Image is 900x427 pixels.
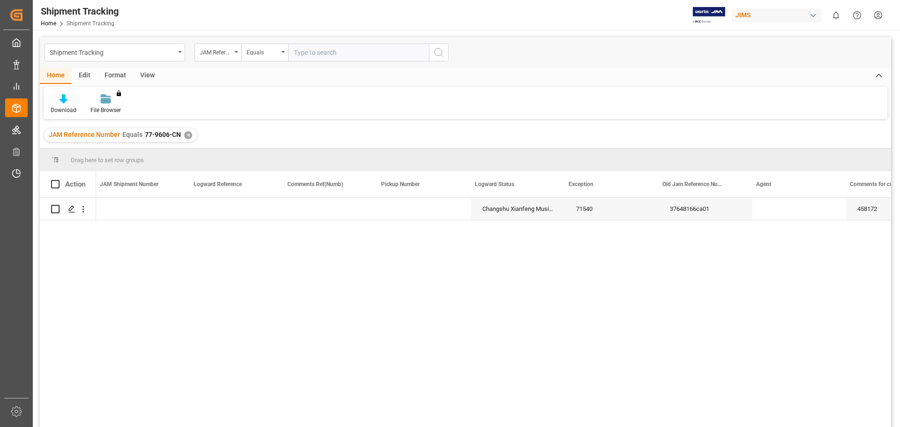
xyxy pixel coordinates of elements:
div: Download [51,106,76,114]
span: Logward Status [475,181,514,187]
a: Home [41,20,56,27]
div: Format [97,68,133,84]
button: search button [429,44,449,61]
button: Help Center [847,5,868,26]
div: Edit [72,68,97,84]
button: show 0 new notifications [825,5,847,26]
div: ✕ [184,131,192,139]
div: Shipment Tracking [41,4,119,18]
div: View [133,68,162,84]
button: open menu [195,44,241,61]
span: 77-9606-CN [145,131,181,138]
input: Type to search [288,44,429,61]
div: Action [65,180,85,188]
button: open menu [241,44,288,61]
button: open menu [45,44,185,61]
div: Home [40,68,72,84]
span: Drag here to set row groups [71,157,144,164]
span: Equals [122,131,142,138]
span: Comments Ref(Numb) [287,181,343,187]
span: Pickup Number [381,181,420,187]
span: JAM Shipment Number [100,181,158,187]
div: 37648166ca01 [659,198,752,220]
div: Press SPACE to select this row. [40,198,96,220]
button: JIMS [732,6,825,24]
img: Exertis%20JAM%20-%20Email%20Logo.jpg_1722504956.jpg [693,7,725,23]
span: Logward Reference [194,181,242,187]
div: Changshu Xianfeng Musical Instrument Co. [471,198,565,220]
div: 71540 [565,198,659,220]
span: Agent [756,181,771,187]
span: JAM Reference Number [49,131,120,138]
div: Equals [247,46,278,57]
div: Shipment Tracking [50,46,175,58]
span: Old Jam Reference Number [662,181,725,187]
div: JAM Reference Number [200,46,232,57]
div: JIMS [732,8,822,22]
span: Exception [569,181,593,187]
